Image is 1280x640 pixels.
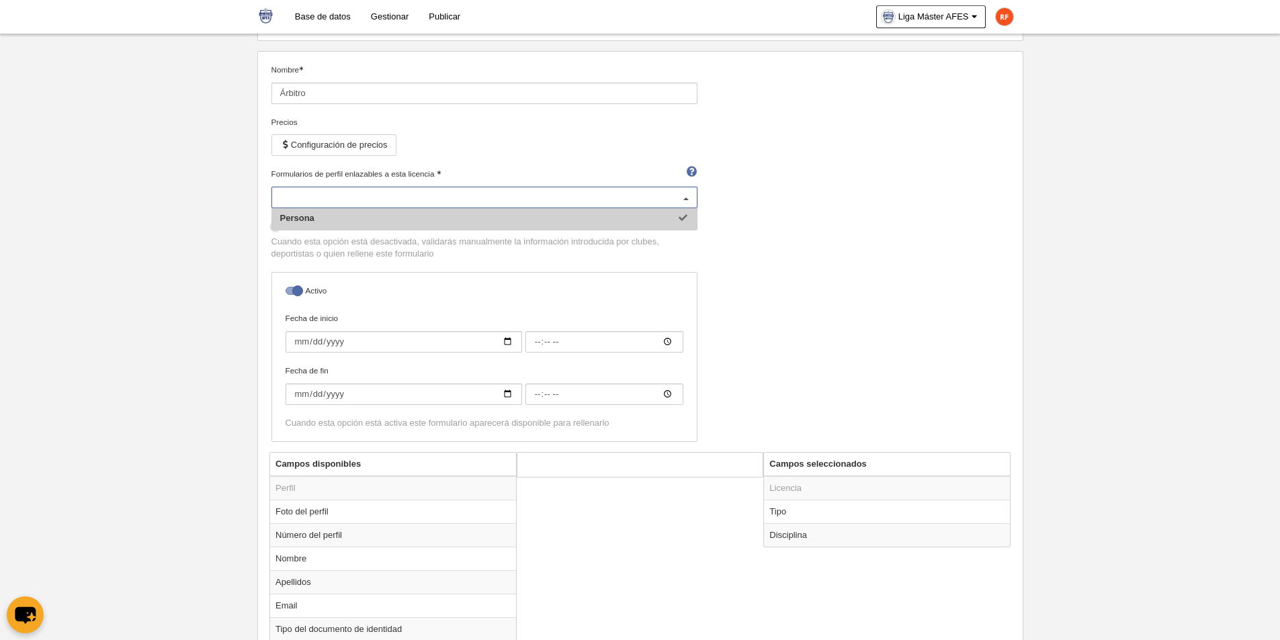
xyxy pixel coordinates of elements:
[270,547,516,570] td: Nombre
[270,570,516,594] td: Apellidos
[437,171,441,175] i: Obligatorio
[286,331,522,353] input: Fecha de inicio
[525,383,683,405] input: Fecha de fin
[764,476,1010,500] td: Licencia
[271,64,697,104] label: Nombre
[525,331,683,353] input: Fecha de inicio
[271,134,396,156] button: Configuración de precios
[286,417,683,429] div: Cuando esta opción está activa este formulario aparecerá disponible para rellenarlo
[271,236,697,260] p: Cuando esta opción está desactivada, validarás manualmente la información introducida por clubes,...
[271,116,697,128] div: Precios
[764,453,1010,476] th: Campos seleccionados
[270,476,516,500] td: Perfil
[280,213,314,223] span: Persona
[286,365,683,405] label: Fecha de fin
[286,312,683,353] label: Fecha de inicio
[271,168,697,180] label: Formularios de perfil enlazables a esta licencia
[270,594,516,617] td: Email
[876,5,986,28] a: Liga Máster AFES
[270,453,516,476] th: Campos disponibles
[882,10,895,24] img: OalfcEuzerBm.30x30.jpg
[270,523,516,547] td: Número del perfil
[7,596,44,633] button: chat-button
[257,8,274,24] img: Liga Máster AFES
[286,383,522,405] input: Fecha de fin
[270,500,516,523] td: Foto del perfil
[764,523,1010,547] td: Disciplina
[996,8,1013,26] img: c2l6ZT0zMHgzMCZmcz05JnRleHQ9UkYmYmc9ZjQ1MTFl.png
[299,66,303,71] i: Obligatorio
[764,500,1010,523] td: Tipo
[898,10,969,24] span: Liga Máster AFES
[271,83,697,104] input: Nombre
[286,285,683,300] label: Activo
